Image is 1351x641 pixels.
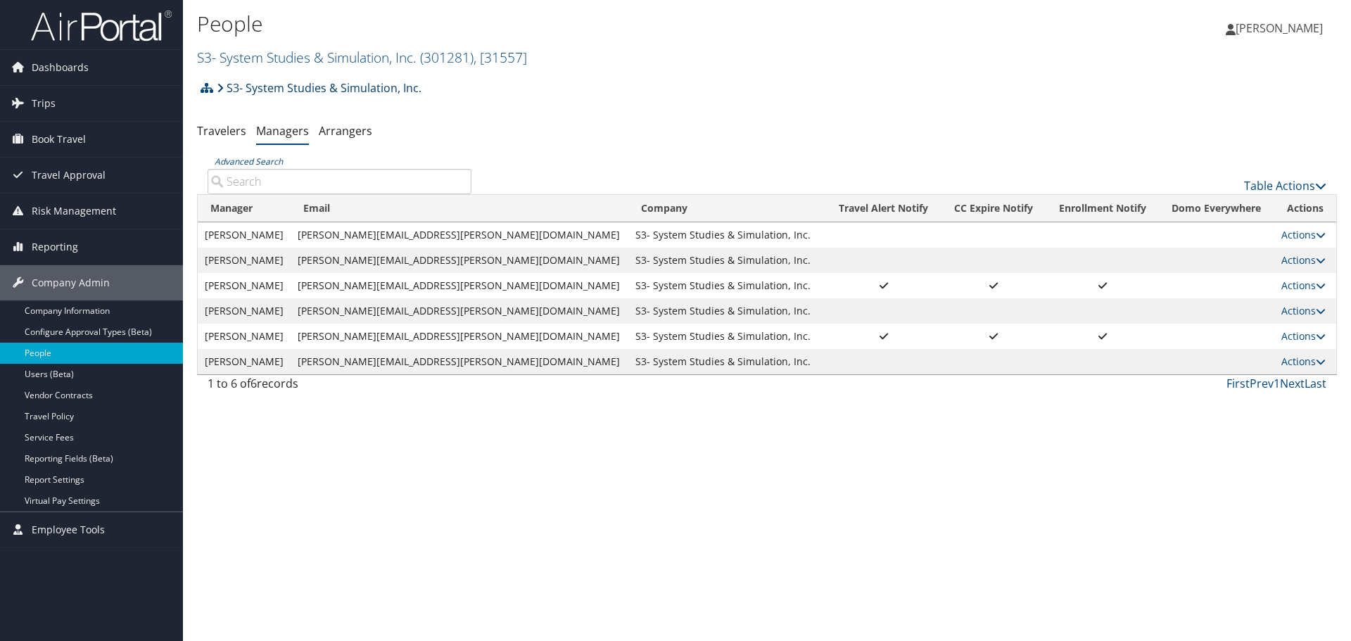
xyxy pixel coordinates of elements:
[420,48,474,67] span: ( 301281 )
[474,48,527,67] span: , [ 31557 ]
[32,229,78,265] span: Reporting
[1236,20,1323,36] span: [PERSON_NAME]
[1226,376,1250,391] a: First
[1244,178,1326,193] a: Table Actions
[198,324,291,349] td: [PERSON_NAME]
[1281,355,1326,368] a: Actions
[1281,228,1326,241] a: Actions
[1305,376,1326,391] a: Last
[291,195,628,222] th: Email: activate to sort column ascending
[1046,195,1159,222] th: Enrollment Notify: activate to sort column ascending
[32,158,106,193] span: Travel Approval
[1281,304,1326,317] a: Actions
[628,248,825,273] td: S3- System Studies & Simulation, Inc.
[198,195,291,222] th: Manager: activate to sort column descending
[941,195,1046,222] th: CC Expire Notify: activate to sort column ascending
[1281,279,1326,292] a: Actions
[197,9,957,39] h1: People
[32,122,86,157] span: Book Travel
[217,74,421,102] a: S3- System Studies & Simulation, Inc.
[215,156,283,167] a: Advanced Search
[32,193,116,229] span: Risk Management
[197,48,527,67] a: S3- System Studies & Simulation, Inc.
[319,123,372,139] a: Arrangers
[291,324,628,349] td: [PERSON_NAME][EMAIL_ADDRESS][PERSON_NAME][DOMAIN_NAME]
[628,222,825,248] td: S3- System Studies & Simulation, Inc.
[1281,329,1326,343] a: Actions
[1274,195,1336,222] th: Actions
[198,273,291,298] td: [PERSON_NAME]
[291,248,628,273] td: [PERSON_NAME][EMAIL_ADDRESS][PERSON_NAME][DOMAIN_NAME]
[32,265,110,300] span: Company Admin
[291,222,628,248] td: [PERSON_NAME][EMAIL_ADDRESS][PERSON_NAME][DOMAIN_NAME]
[198,349,291,374] td: [PERSON_NAME]
[825,195,941,222] th: Travel Alert Notify: activate to sort column ascending
[1280,376,1305,391] a: Next
[628,324,825,349] td: S3- System Studies & Simulation, Inc.
[628,273,825,298] td: S3- System Studies & Simulation, Inc.
[1281,253,1326,267] a: Actions
[291,298,628,324] td: [PERSON_NAME][EMAIL_ADDRESS][PERSON_NAME][DOMAIN_NAME]
[250,376,257,391] span: 6
[1250,376,1274,391] a: Prev
[208,375,471,399] div: 1 to 6 of records
[1226,7,1337,49] a: [PERSON_NAME]
[628,349,825,374] td: S3- System Studies & Simulation, Inc.
[291,273,628,298] td: [PERSON_NAME][EMAIL_ADDRESS][PERSON_NAME][DOMAIN_NAME]
[256,123,309,139] a: Managers
[1274,376,1280,391] a: 1
[291,349,628,374] td: [PERSON_NAME][EMAIL_ADDRESS][PERSON_NAME][DOMAIN_NAME]
[32,50,89,85] span: Dashboards
[31,9,172,42] img: airportal-logo.png
[208,169,471,194] input: Advanced Search
[198,222,291,248] td: [PERSON_NAME]
[32,86,56,121] span: Trips
[198,248,291,273] td: [PERSON_NAME]
[197,123,246,139] a: Travelers
[628,195,825,222] th: Company: activate to sort column ascending
[198,298,291,324] td: [PERSON_NAME]
[628,298,825,324] td: S3- System Studies & Simulation, Inc.
[32,512,105,547] span: Employee Tools
[1159,195,1274,222] th: Domo Everywhere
